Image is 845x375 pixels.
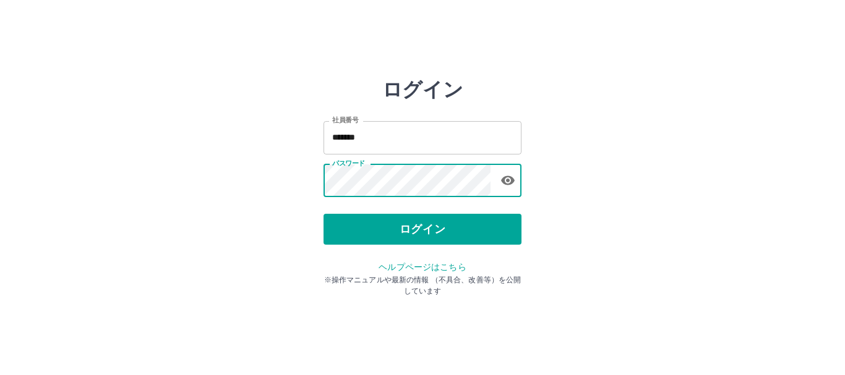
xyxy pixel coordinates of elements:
h2: ログイン [382,78,463,101]
label: パスワード [332,159,365,168]
p: ※操作マニュアルや最新の情報 （不具合、改善等）を公開しています [324,274,521,297]
button: ログイン [324,214,521,245]
a: ヘルプページはこちら [379,262,466,272]
label: 社員番号 [332,116,358,125]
